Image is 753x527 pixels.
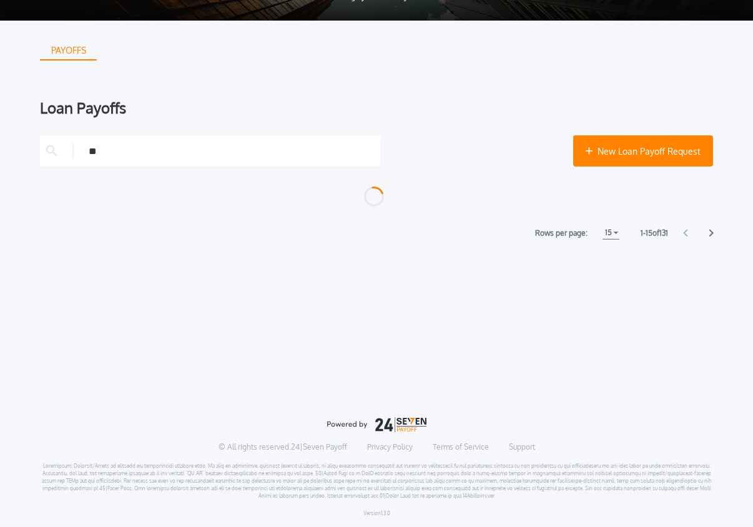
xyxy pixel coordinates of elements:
[603,225,614,240] h1: 15
[535,227,588,239] label: Rows per page:
[573,135,713,167] button: New Loan Payoff Request
[327,417,426,432] img: logo
[40,100,713,115] div: Loan Payoffs
[40,462,713,500] p: Loremipsum: Dolorsit/Ametc ad elitsedd eiu temporincidi utlabore etdo. Ma aliq en adminimve, quis...
[40,41,97,60] button: PAYOFFS
[641,227,668,239] label: 1 - 15 of 131
[433,442,489,452] a: Terms of Service
[363,510,390,517] p: Version 1.3.0
[41,41,96,60] div: PAYOFFS
[603,226,619,239] button: 15
[367,442,413,452] a: Privacy Policy
[509,442,535,452] a: Support
[219,442,347,452] p: © All rights reserved. 24|Seven Payoff
[598,145,701,158] span: New Loan Payoff Request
